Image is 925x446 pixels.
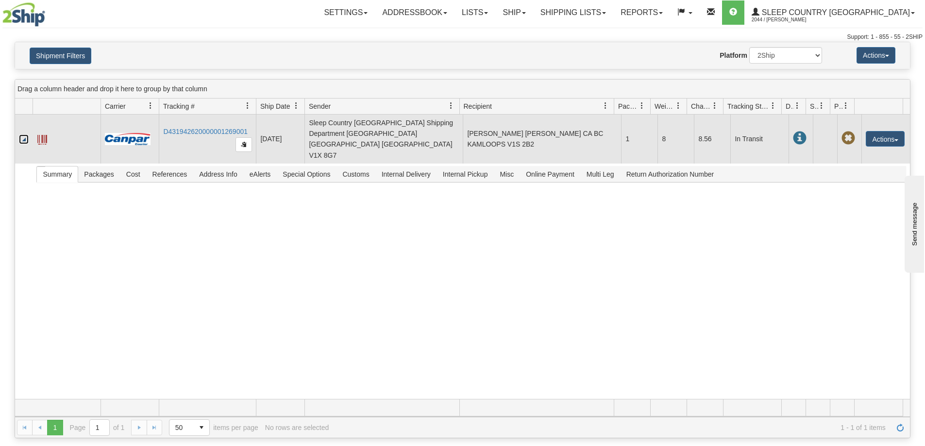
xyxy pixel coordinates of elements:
[621,115,657,164] td: 1
[37,166,78,182] span: Summary
[304,115,463,164] td: Sleep Country [GEOGRAPHIC_DATA] Shipping Department [GEOGRAPHIC_DATA] [GEOGRAPHIC_DATA] [GEOGRAPH...
[239,98,256,114] a: Tracking # filter column settings
[19,134,29,144] a: Collapse
[789,98,806,114] a: Delivery Status filter column settings
[786,101,794,111] span: Delivery Status
[838,98,854,114] a: Pickup Status filter column settings
[581,166,620,182] span: Multi Leg
[866,131,905,147] button: Actions
[336,166,375,182] span: Customs
[618,101,639,111] span: Packages
[464,101,492,111] span: Recipient
[730,115,789,164] td: In Transit
[163,128,248,135] a: D431942620000001269001
[142,98,159,114] a: Carrier filter column settings
[147,166,193,182] span: References
[857,47,895,64] button: Actions
[37,131,47,146] a: Label
[655,101,675,111] span: Weight
[793,132,807,145] span: In Transit
[105,133,151,145] img: 14 - Canpar
[277,166,336,182] span: Special Options
[30,48,91,64] button: Shipment Filters
[288,98,304,114] a: Ship Date filter column settings
[834,101,842,111] span: Pickup Status
[706,98,723,114] a: Charge filter column settings
[841,132,855,145] span: Pickup Not Assigned
[175,423,188,432] span: 50
[810,101,818,111] span: Shipment Issues
[336,424,886,431] span: 1 - 1 of 1 items
[90,420,109,435] input: Page 1
[494,166,520,182] span: Misc
[670,98,687,114] a: Weight filter column settings
[744,0,922,25] a: Sleep Country [GEOGRAPHIC_DATA] 2044 / [PERSON_NAME]
[892,420,908,435] a: Refresh
[520,166,580,182] span: Online Payment
[163,101,195,111] span: Tracking #
[759,8,910,17] span: Sleep Country [GEOGRAPHIC_DATA]
[169,419,258,436] span: items per page
[375,0,454,25] a: Addressbook
[47,420,63,435] span: Page 1
[727,101,770,111] span: Tracking Status
[2,2,45,27] img: logo2044.jpg
[120,166,146,182] span: Cost
[437,166,494,182] span: Internal Pickup
[443,98,459,114] a: Sender filter column settings
[105,101,126,111] span: Carrier
[621,166,720,182] span: Return Authorization Number
[193,166,243,182] span: Address Info
[7,8,90,16] div: Send message
[70,419,125,436] span: Page of 1
[265,424,329,431] div: No rows are selected
[597,98,614,114] a: Recipient filter column settings
[309,101,331,111] span: Sender
[244,166,277,182] span: eAlerts
[463,115,621,164] td: [PERSON_NAME] [PERSON_NAME] CA BC KAMLOOPS V1S 2B2
[752,15,824,25] span: 2044 / [PERSON_NAME]
[256,115,304,164] td: [DATE]
[454,0,495,25] a: Lists
[657,115,694,164] td: 8
[613,0,670,25] a: Reports
[194,420,209,435] span: select
[634,98,650,114] a: Packages filter column settings
[317,0,375,25] a: Settings
[260,101,290,111] span: Ship Date
[533,0,613,25] a: Shipping lists
[903,173,924,272] iframe: chat widget
[495,0,533,25] a: Ship
[2,33,923,41] div: Support: 1 - 855 - 55 - 2SHIP
[169,419,210,436] span: Page sizes drop down
[15,80,910,99] div: grid grouping header
[376,166,437,182] span: Internal Delivery
[691,101,711,111] span: Charge
[813,98,830,114] a: Shipment Issues filter column settings
[78,166,119,182] span: Packages
[765,98,781,114] a: Tracking Status filter column settings
[720,50,747,60] label: Platform
[235,137,252,152] button: Copy to clipboard
[694,115,730,164] td: 8.56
